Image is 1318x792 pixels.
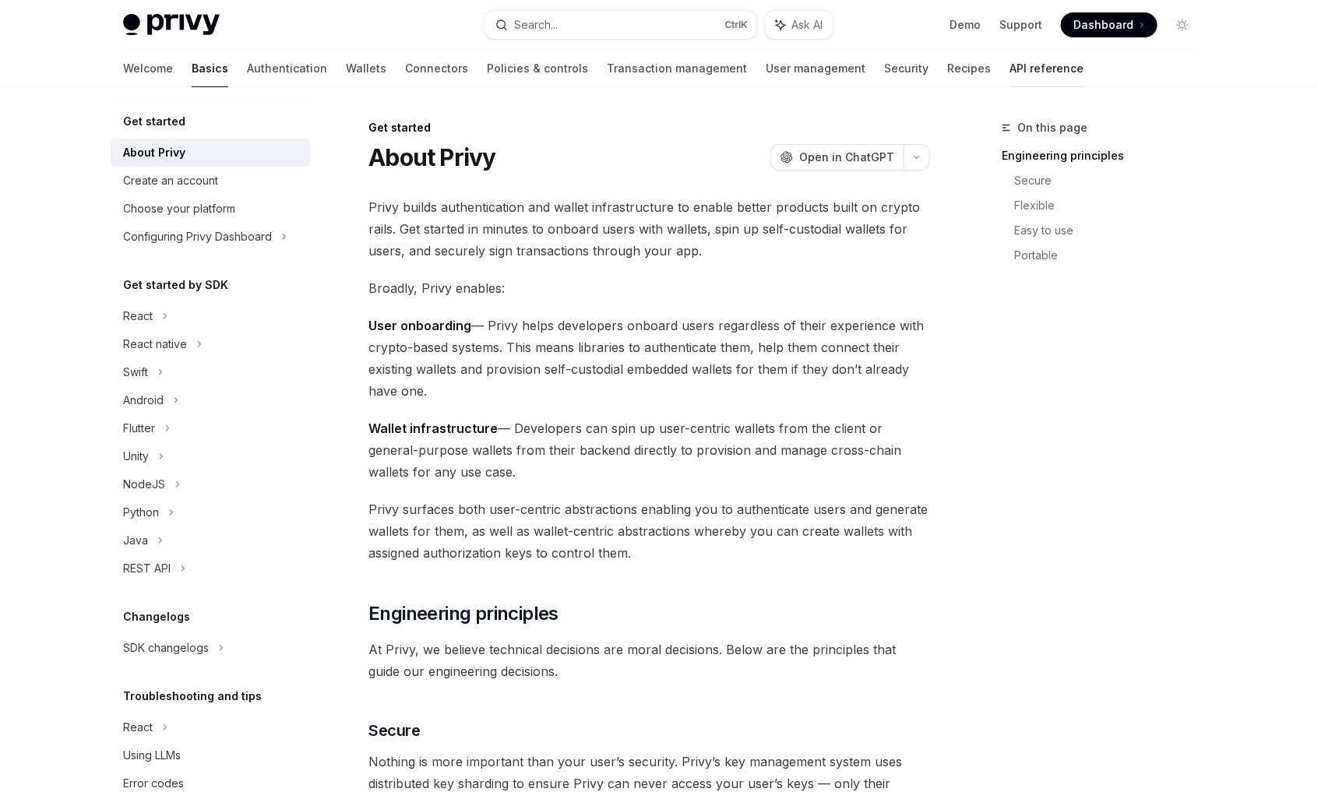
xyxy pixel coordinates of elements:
div: Get started [368,120,930,136]
div: Java [123,531,148,550]
a: Policies & controls [487,50,588,87]
span: — Developers can spin up user-centric wallets from the client or general-purpose wallets from the... [368,417,930,483]
h5: Troubleshooting and tips [123,687,262,706]
span: — Privy helps developers onboard users regardless of their experience with crypto-based systems. ... [368,315,930,402]
a: Recipes [947,50,991,87]
span: Engineering principles [368,601,559,626]
a: Engineering principles [1002,143,1207,168]
a: Security [884,50,929,87]
a: Basics [192,50,228,87]
a: Wallets [346,50,386,87]
div: Choose your platform [123,199,235,218]
a: Choose your platform [111,195,310,223]
div: React native [123,335,187,354]
div: Unity [123,447,149,466]
div: Create an account [123,171,218,190]
img: light logo [123,14,220,36]
div: About Privy [123,143,185,162]
div: Configuring Privy Dashboard [123,227,272,246]
h5: Get started by SDK [123,276,228,294]
span: Privy surfaces both user-centric abstractions enabling you to authenticate users and generate wal... [368,498,930,564]
span: Broadly, Privy enables: [368,277,930,299]
span: Ctrl K [724,19,748,31]
span: Dashboard [1073,17,1133,33]
a: Welcome [123,50,173,87]
button: Ask AI [765,11,833,39]
div: Android [123,391,164,410]
span: Privy builds authentication and wallet infrastructure to enable better products built on crypto r... [368,196,930,262]
a: Dashboard [1061,12,1158,37]
a: Using LLMs [111,741,310,769]
span: Open in ChatGPT [799,150,894,165]
span: At Privy, we believe technical decisions are moral decisions. Below are the principles that guide... [368,639,930,682]
h5: Get started [123,112,185,131]
a: Demo [950,17,981,33]
span: Secure [368,720,420,741]
a: Support [999,17,1042,33]
a: User management [766,50,865,87]
h5: Changelogs [123,607,190,626]
div: Search... [514,16,558,34]
a: Create an account [111,167,310,195]
a: API reference [1010,50,1084,87]
a: Portable [1014,243,1207,268]
strong: Wallet infrastructure [368,421,498,436]
button: Open in ChatGPT [770,144,904,171]
button: Search...CtrlK [485,11,757,39]
a: Transaction management [607,50,747,87]
div: SDK changelogs [123,639,209,657]
button: Toggle dark mode [1170,12,1195,37]
a: Authentication [247,50,327,87]
div: React [123,718,153,737]
a: Flexible [1014,193,1207,218]
a: Secure [1014,168,1207,193]
a: About Privy [111,139,310,167]
span: On this page [1017,118,1087,137]
a: Easy to use [1014,218,1207,243]
div: Python [123,503,159,522]
span: Ask AI [791,17,823,33]
strong: User onboarding [368,318,471,333]
div: Swift [123,363,148,382]
div: NodeJS [123,475,165,494]
div: Flutter [123,419,155,438]
div: REST API [123,559,171,578]
a: Connectors [405,50,468,87]
div: React [123,307,153,326]
h1: About Privy [368,143,496,171]
div: Using LLMs [123,746,181,765]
